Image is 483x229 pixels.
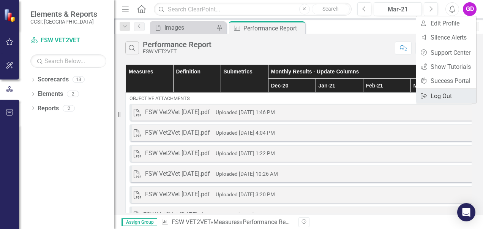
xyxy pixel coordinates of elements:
a: Images [152,23,215,32]
a: FSW VET2VET [172,218,210,226]
button: GD [463,2,477,16]
div: 2 [63,105,75,111]
div: FSW Vet2Vet [DATE].xlsx [143,211,210,219]
div: Performance Report [143,40,212,49]
a: Silence Alerts [416,30,476,45]
small: CCSI: [GEOGRAPHIC_DATA] [30,19,97,25]
img: ClearPoint Strategy [4,9,17,22]
div: » » [161,218,293,227]
a: Measures [213,218,240,226]
div: 13 [73,76,85,83]
input: Search ClearPoint... [154,3,352,16]
div: 2 [67,91,79,97]
div: Performance Report [243,218,296,226]
div: FSW Vet2Vet [DATE].pdf [145,149,210,158]
div: Performance Report [243,24,303,33]
div: FSW Vet2Vet [DATE].pdf [145,170,210,178]
a: Success Portal [416,74,476,88]
span: Assign Group [122,218,157,226]
a: Reports [38,104,59,113]
button: Mar-21 [374,2,422,16]
small: Uploaded [DATE] 10:26 AM [216,171,278,177]
a: Edit Profile [416,16,476,30]
input: Search Below... [30,54,106,68]
button: Search [312,4,350,14]
small: Uploaded [DATE] 1:22 PM [216,150,275,156]
div: FSW Vet2Vet [DATE].pdf [145,108,210,117]
div: FSW Vet2Vet [DATE].pdf [145,129,210,137]
a: Elements [38,90,63,99]
div: Images [164,23,215,32]
div: FSW Vet2Vet [DATE].pdf [145,190,210,199]
div: FSW VET2VET [143,49,212,54]
small: Uploaded [DATE] 4:04 PM [216,130,275,136]
div: Mar-21 [376,5,419,14]
a: Scorecards [38,75,69,84]
a: FSW VET2VET [30,36,106,45]
span: objective [129,95,155,101]
div: Open Intercom Messenger [457,203,475,221]
span: Search [322,6,339,12]
a: Log Out [416,89,476,103]
small: Uploaded [DATE] 3:20 PM [216,191,275,197]
a: Support Center [416,46,476,60]
small: Uploaded [DATE] 2:09 PM [215,212,275,218]
span: Elements & Reports [30,10,97,19]
a: Show Tutorials [416,60,476,74]
small: Uploaded [DATE] 1:46 PM [216,109,275,115]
